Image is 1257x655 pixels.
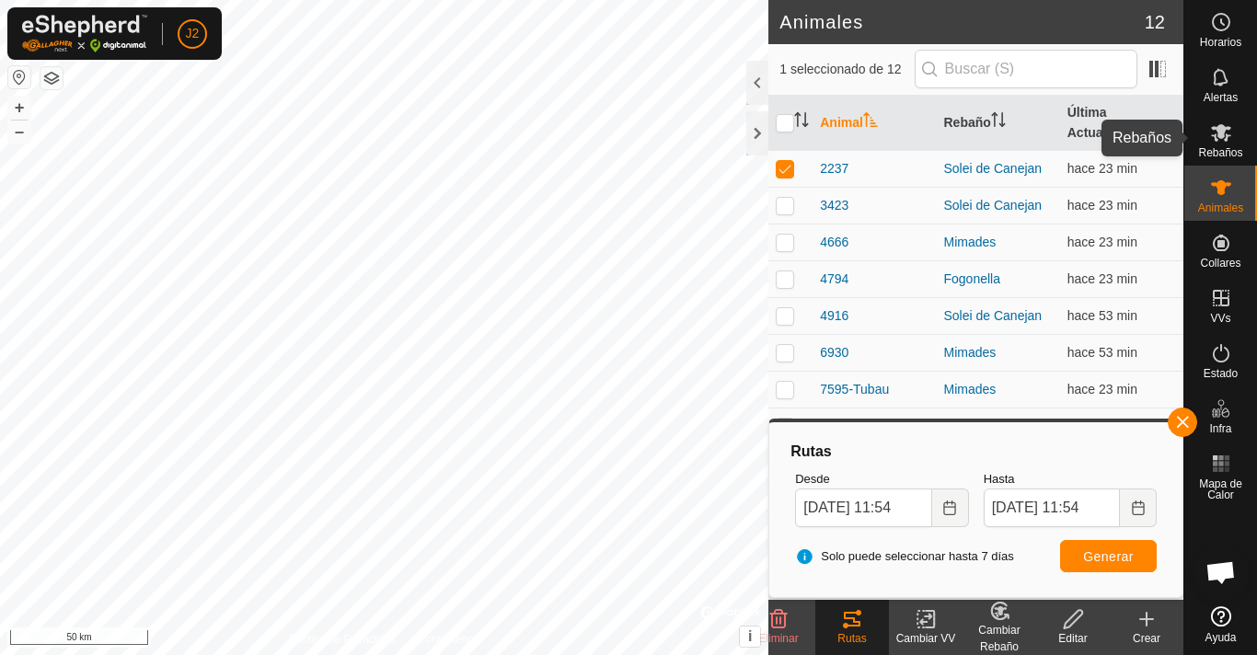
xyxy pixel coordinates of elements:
[1209,423,1231,434] span: Infra
[794,115,809,130] p-sorticon: Activar para ordenar
[932,488,969,527] button: Choose Date
[289,631,395,648] a: Política de Privacidad
[1067,198,1137,213] span: 8 sept 2025, 11:31
[795,547,1014,566] span: Solo puede seleccionar hasta 7 días
[1205,632,1237,643] span: Ayuda
[1067,345,1137,360] span: 8 sept 2025, 11:01
[936,96,1059,151] th: Rebaño
[758,632,798,645] span: Eliminar
[8,121,30,143] button: –
[1060,96,1183,151] th: Última Actualización
[788,441,1164,463] div: Rutas
[1067,271,1137,286] span: 8 sept 2025, 11:31
[1198,202,1243,213] span: Animales
[1145,8,1165,36] span: 12
[813,96,936,151] th: Animal
[943,306,1052,326] div: Solei de Canejan
[22,15,147,52] img: Logo Gallagher
[943,380,1052,399] div: Mimades
[795,470,968,488] label: Desde
[1204,368,1238,379] span: Estado
[1110,630,1183,647] div: Crear
[863,115,878,130] p-sorticon: Activar para ordenar
[1204,92,1238,103] span: Alertas
[963,622,1036,655] div: Cambiar Rebaño
[943,270,1052,289] div: Fogonella
[40,67,63,89] button: Capas del Mapa
[1067,235,1137,249] span: 8 sept 2025, 11:31
[820,380,889,399] span: 7595-Tubau
[943,196,1052,215] div: Solei de Canejan
[820,343,848,362] span: 6930
[1060,540,1157,572] button: Generar
[748,628,752,644] span: i
[943,417,1052,436] div: Fogonella
[943,233,1052,252] div: Mimades
[984,470,1157,488] label: Hasta
[1067,308,1137,323] span: 8 sept 2025, 11:01
[991,115,1006,130] p-sorticon: Activar para ordenar
[820,159,848,178] span: 2237
[943,159,1052,178] div: Solei de Canejan
[8,97,30,119] button: +
[1194,545,1249,600] div: Obre el xat
[820,196,848,215] span: 3423
[1067,382,1137,396] span: 8 sept 2025, 11:31
[8,66,30,88] button: Restablecer Mapa
[740,626,760,647] button: i
[815,630,889,647] div: Rutas
[820,233,848,252] span: 4666
[1083,549,1134,564] span: Generar
[1067,161,1137,176] span: 8 sept 2025, 11:31
[1120,488,1157,527] button: Choose Date
[915,50,1137,88] input: Buscar (S)
[418,631,479,648] a: Contáctenos
[889,630,963,647] div: Cambiar VV
[779,11,1145,33] h2: Animales
[1200,258,1240,269] span: Collares
[1150,125,1165,140] p-sorticon: Activar para ordenar
[1184,599,1257,650] a: Ayuda
[1036,630,1110,647] div: Editar
[186,24,200,43] span: J2
[820,306,848,326] span: 4916
[779,60,914,79] span: 1 seleccionado de 12
[820,270,848,289] span: 4794
[820,417,848,436] span: 7649
[1198,147,1242,158] span: Rebaños
[1210,313,1230,324] span: VVs
[1200,37,1241,48] span: Horarios
[1189,478,1252,500] span: Mapa de Calor
[943,343,1052,362] div: Mimades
